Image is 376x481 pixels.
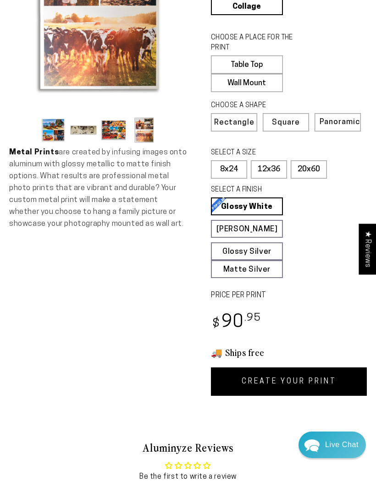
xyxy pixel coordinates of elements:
[211,160,247,179] label: 8x24
[100,116,127,144] button: Load image 3 in gallery view
[299,432,366,458] div: Chat widget toggle
[39,116,67,144] button: Load image 1 in gallery view
[211,220,283,238] a: [PERSON_NAME]
[9,148,59,156] strong: Metal Prints
[272,119,300,126] span: Square
[211,242,283,260] a: Glossy Silver
[211,197,283,215] a: Glossy White
[320,118,360,126] span: Panoramic
[211,290,367,301] label: PRICE PER PRINT
[17,440,359,455] h2: Aluminyze Reviews
[130,116,158,144] button: Load image 4 in gallery view
[17,460,359,471] div: Average rating is 0.00 stars
[211,33,301,53] legend: CHOOSE A PLACE FOR THE PRINT
[291,160,327,179] label: 20x60
[211,314,261,332] bdi: 90
[70,116,97,144] button: Load image 2 in gallery view
[9,148,187,228] span: are created by infusing images onto aluminum with glossy metallic to matte finish options. What r...
[211,148,301,158] legend: SELECT A SIZE
[211,101,301,111] legend: CHOOSE A SHAPE
[211,185,301,195] legend: SELECT A FINISH
[211,367,367,396] a: CREATE YOUR PRINT
[211,74,283,92] label: Wall Mount
[359,224,376,274] div: Click to open Judge.me floating reviews tab
[244,313,261,323] sup: .95
[211,346,367,358] h3: 🚚 Ships free
[212,318,220,330] span: $
[214,119,254,126] span: Rectangle
[325,432,359,458] div: Contact Us Directly
[211,260,283,278] a: Matte Silver
[211,55,283,74] label: Table Top
[251,160,287,179] label: 12x36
